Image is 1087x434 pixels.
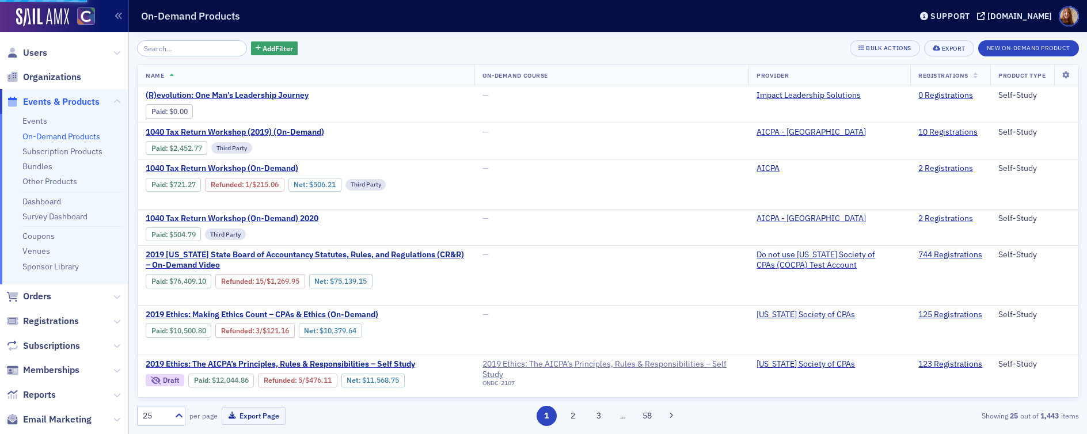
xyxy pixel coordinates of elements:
div: Refunded: 2 - $72127 [205,178,284,192]
span: $506.21 [309,180,336,189]
span: Net : [314,277,330,285]
a: Bundles [22,161,52,172]
a: 2 Registrations [918,214,973,224]
div: Net: $1156875 [341,374,405,387]
div: 25 [143,410,168,422]
a: Paid [151,107,166,116]
a: Memberships [6,364,79,376]
span: : [151,144,169,153]
div: Refunded: 757 - $7640910 [215,274,305,288]
a: 2019 [US_STATE] State Board of Accountancy Statutes, Rules, and Regulations (CR&R) – On-Demand Video [146,250,466,270]
span: : [221,277,256,285]
a: Paid [151,230,166,239]
a: Refunded [264,376,295,384]
a: [US_STATE] Society of CPAs [757,359,864,370]
span: : [221,326,256,335]
span: Provider [757,71,789,79]
div: Draft [163,377,179,383]
span: $10,379.64 [320,326,356,335]
a: Venues [22,246,50,256]
div: Self-Study [998,127,1070,138]
span: Events & Products [23,96,100,108]
span: $11,568.75 [362,376,399,384]
span: : [151,180,169,189]
a: Events [22,116,47,126]
a: Refunded [221,277,252,285]
span: Memberships [23,364,79,376]
a: On-Demand Products [22,131,100,142]
span: Registrations [23,315,79,328]
div: Self-Study [998,163,1070,174]
img: SailAMX [77,7,95,25]
input: Search… [137,40,247,56]
a: 2019 Ethics: Making Ethics Count – CPAs & Ethics (On-Demand) [146,310,466,320]
div: Self-Study [998,359,1070,370]
div: Third Party [345,179,386,191]
span: $10,500.80 [169,326,206,335]
div: Paid: 2 - $72127 [146,178,201,192]
a: Coupons [22,231,55,241]
div: Third Party [205,229,246,240]
span: $504.79 [169,230,196,239]
a: Sponsor Library [22,261,79,272]
span: Subscriptions [23,340,80,352]
span: On-Demand Course [482,71,548,79]
a: 0 Registrations [918,90,973,101]
span: Name [146,71,164,79]
span: $215.06 [252,180,279,189]
a: 2019 Ethics: The AICPA’s Principles, Rules & Responsibilities – Self Study [482,359,740,379]
a: Email Marketing [6,413,92,426]
span: Add Filter [263,43,293,54]
span: Product Type [998,71,1046,79]
a: 123 Registrations [918,359,982,370]
div: ONDC-2107 [482,379,740,387]
a: Dashboard [22,196,61,207]
span: : [151,230,169,239]
span: : [151,107,169,116]
a: 744 Registrations [918,250,982,260]
a: Registrations [6,315,79,328]
a: Paid [151,144,166,153]
span: 1040 Tax Return Workshop (On-Demand) [146,163,339,174]
span: Profile [1059,6,1079,26]
button: New On-Demand Product [978,40,1079,56]
a: [US_STATE] Society of CPAs [757,310,864,320]
a: View Homepage [69,7,95,27]
a: 2019 Ethics: The AICPA’s Principles, Rules & Responsibilities – Self Study [146,359,466,370]
div: Self-Study [998,90,1070,101]
div: Net: $7513915 [309,274,373,288]
span: $2,452.77 [169,144,202,153]
div: Refunded: 129 - $1204486 [258,374,337,387]
img: SailAMX [16,8,69,26]
h1: On-Demand Products [141,9,240,23]
div: Paid: 2 - $50479 [146,227,201,241]
span: 1040 Tax Return Workshop (On-Demand) 2020 [146,214,339,224]
div: [DOMAIN_NAME] [987,11,1052,21]
a: AICPA - [GEOGRAPHIC_DATA] [757,214,875,224]
span: 2019 Ethics: Making Ethics Count – CPAs & Ethics (On-Demand) [146,310,378,320]
div: Net: $50621 [288,178,341,192]
div: Self-Study [998,250,1070,260]
a: AICPA [757,163,788,174]
span: $0.00 [169,107,188,116]
a: 1040 Tax Return Workshop (On-Demand) 2020 [146,214,360,224]
a: Refunded [221,326,252,335]
span: Net : [347,376,362,384]
span: Orders [23,290,51,303]
span: (R)evolution: One Man’s Leadership Journey [146,90,339,101]
div: Paid: 10 - $245277 [146,141,207,155]
div: Draft [146,374,184,386]
a: Users [6,47,47,59]
span: … [615,410,631,421]
div: Self-Study [998,214,1070,224]
a: Paid [151,180,166,189]
a: 1040 Tax Return Workshop (2019) (On-Demand) [146,127,367,138]
div: Third Party [211,142,252,154]
div: Paid: 128 - $1050080 [146,323,211,337]
span: $476.11 [305,376,332,384]
span: — [482,127,489,137]
a: AICPA - [GEOGRAPHIC_DATA] [757,127,875,138]
button: Export [924,40,974,56]
a: Reports [6,389,56,401]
